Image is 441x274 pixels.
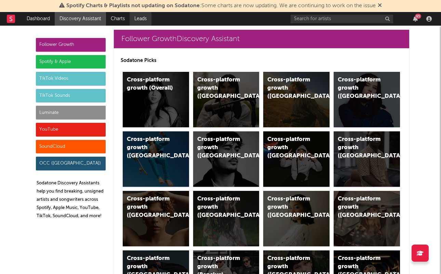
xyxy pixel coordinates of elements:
[66,3,376,9] span: : Some charts are now updating. We are continuing to work on the issue
[413,16,418,22] button: 95
[36,72,106,86] div: TikTok Videos
[127,135,173,160] div: Cross-platform growth ([GEOGRAPHIC_DATA])
[36,106,106,119] div: Luminate
[106,12,130,26] a: Charts
[55,12,106,26] a: Discovery Assistant
[36,140,106,154] div: SoundCloud
[334,72,400,127] a: Cross-platform growth ([GEOGRAPHIC_DATA])
[197,76,244,101] div: Cross-platform growth ([GEOGRAPHIC_DATA])
[36,89,106,103] div: TikTok Sounds
[267,76,314,101] div: Cross-platform growth ([GEOGRAPHIC_DATA])
[197,195,244,220] div: Cross-platform growth ([GEOGRAPHIC_DATA])
[263,191,330,246] a: Cross-platform growth ([GEOGRAPHIC_DATA])
[36,123,106,136] div: YouTube
[193,72,259,127] a: Cross-platform growth ([GEOGRAPHIC_DATA])
[263,131,330,187] a: Cross-platform growth ([GEOGRAPHIC_DATA]/GSA)
[334,191,400,246] a: Cross-platform growth ([GEOGRAPHIC_DATA])
[197,135,244,160] div: Cross-platform growth ([GEOGRAPHIC_DATA])
[36,38,106,52] div: Follower Growth
[378,3,382,9] span: Dismiss
[123,72,189,127] a: Cross-platform growth (Overall)
[37,179,106,220] p: Sodatone Discovery Assistants help you find breaking, unsigned artists and songwriters across Spo...
[123,131,189,187] a: Cross-platform growth ([GEOGRAPHIC_DATA])
[338,76,384,101] div: Cross-platform growth ([GEOGRAPHIC_DATA])
[334,131,400,187] a: Cross-platform growth ([GEOGRAPHIC_DATA])
[263,72,330,127] a: Cross-platform growth ([GEOGRAPHIC_DATA])
[415,14,421,19] div: 95
[127,195,173,220] div: Cross-platform growth ([GEOGRAPHIC_DATA])
[338,195,384,220] div: Cross-platform growth ([GEOGRAPHIC_DATA])
[267,195,314,220] div: Cross-platform growth ([GEOGRAPHIC_DATA])
[193,131,259,187] a: Cross-platform growth ([GEOGRAPHIC_DATA])
[267,135,314,160] div: Cross-platform growth ([GEOGRAPHIC_DATA]/GSA)
[36,55,106,69] div: Spotify & Apple
[127,76,173,92] div: Cross-platform growth (Overall)
[338,135,384,160] div: Cross-platform growth ([GEOGRAPHIC_DATA])
[130,12,151,26] a: Leads
[22,12,55,26] a: Dashboard
[121,56,402,65] p: Sodatone Picks
[66,3,200,9] span: Spotify Charts & Playlists not updating on Sodatone
[193,191,259,246] a: Cross-platform growth ([GEOGRAPHIC_DATA])
[114,30,409,48] a: Follower GrowthDiscovery Assistant
[291,15,393,23] input: Search for artists
[36,157,106,170] div: OCC ([GEOGRAPHIC_DATA])
[123,191,189,246] a: Cross-platform growth ([GEOGRAPHIC_DATA])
